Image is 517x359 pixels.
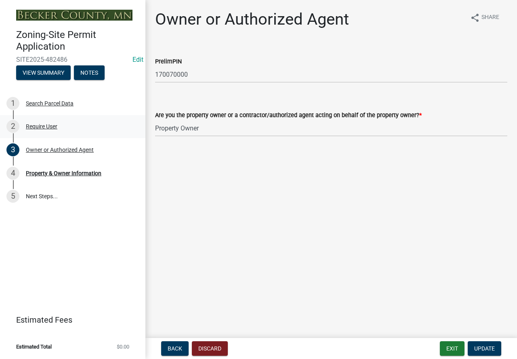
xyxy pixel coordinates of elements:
div: Require User [26,124,57,129]
h4: Zoning-Site Permit Application [16,29,139,52]
img: Becker County, Minnesota [16,10,132,21]
wm-modal-confirm: Edit Application Number [132,56,143,63]
button: shareShare [464,10,506,25]
span: $0.00 [117,344,129,349]
a: Edit [132,56,143,63]
i: share [470,13,480,23]
h1: Owner or Authorized Agent [155,10,349,29]
span: Update [474,345,495,352]
div: 3 [6,143,19,156]
div: 1 [6,97,19,110]
span: SITE2025-482486 [16,56,129,63]
div: 5 [6,190,19,203]
div: Property & Owner Information [26,170,101,176]
div: Owner or Authorized Agent [26,147,94,153]
button: Discard [192,341,228,356]
label: PrelimPIN [155,59,182,65]
button: Exit [440,341,464,356]
div: 2 [6,120,19,133]
button: Update [468,341,501,356]
a: Estimated Fees [6,312,132,328]
span: Estimated Total [16,344,52,349]
wm-modal-confirm: Notes [74,70,105,76]
div: Search Parcel Data [26,101,74,106]
label: Are you the property owner or a contractor/authorized agent acting on behalf of the property owner? [155,113,422,118]
div: 4 [6,167,19,180]
button: Back [161,341,189,356]
wm-modal-confirm: Summary [16,70,71,76]
span: Share [481,13,499,23]
button: View Summary [16,65,71,80]
button: Notes [74,65,105,80]
span: Back [168,345,182,352]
